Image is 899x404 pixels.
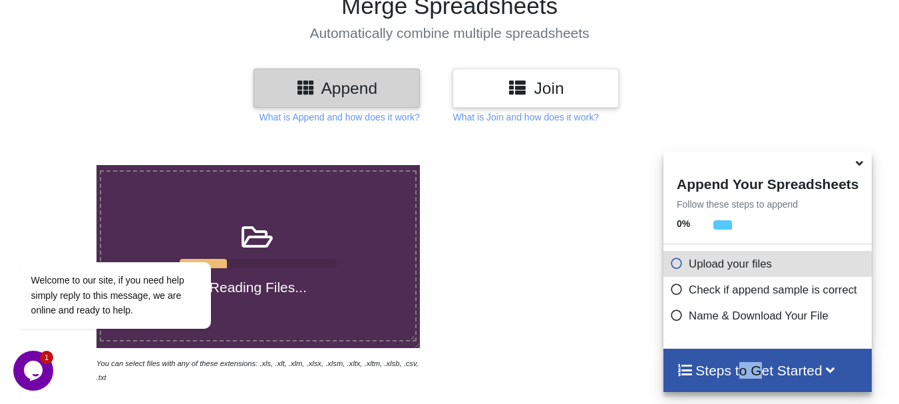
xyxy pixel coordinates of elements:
h4: Reading Files... [101,279,415,296]
iframe: chat widget [13,187,253,344]
p: Name & Download Your File [670,307,868,324]
h3: Join [462,79,609,98]
iframe: chat widget [13,351,56,391]
p: What is Append and how does it work? [260,110,420,124]
h4: Append Your Spreadsheets [663,172,872,192]
i: You can select files with any of these extensions: .xls, .xlt, .xlm, .xlsx, .xlsm, .xltx, .xltm, ... [96,359,419,381]
h4: Steps to Get Started [677,362,858,379]
p: Check if append sample is correct [670,282,868,298]
p: What is Join and how does it work? [452,110,598,124]
b: 0 % [677,218,690,229]
p: Follow these steps to append [663,198,872,211]
h3: Append [264,79,410,98]
p: Upload your files [670,256,868,272]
